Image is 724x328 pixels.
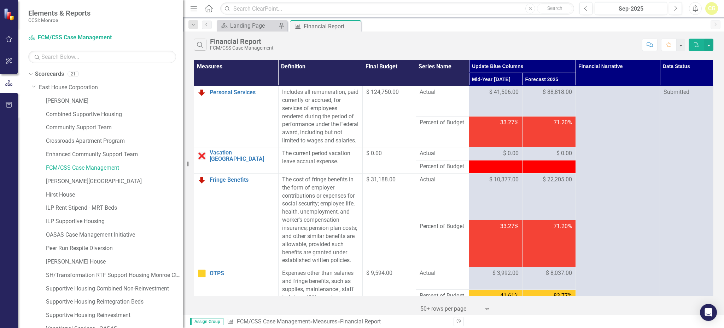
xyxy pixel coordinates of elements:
span: Actual [420,149,466,158]
span: Submitted [664,89,689,95]
td: Double-Click to Edit [469,173,522,220]
span: $ 88,818.00 [543,88,572,96]
span: $ 41,506.00 [489,88,519,96]
td: Double-Click to Edit Right Click for Context Menu [194,173,279,267]
td: Double-Click to Edit [522,173,576,220]
span: Actual [420,176,466,184]
a: FCM/CSS Case Management [28,34,117,42]
img: Caution [198,269,206,278]
a: Fringe Benefits [210,177,275,183]
div: Financial Report [304,22,359,31]
small: CCSI: Monroe [28,17,90,23]
a: SH/Transformation RTF Support Housing Monroe Cty - Comm Svcs [46,271,183,279]
a: FCM/CSS Case Management [237,318,310,325]
a: Measures [313,318,337,325]
span: Elements & Reports [28,9,90,17]
img: Below Plan [198,88,206,97]
img: ClearPoint Strategy [4,8,16,21]
a: Peer Run Respite Diversion [46,244,183,253]
div: Financial Report [210,38,274,45]
td: Double-Click to Edit [469,86,522,117]
div: FCM/CSS Case Management [210,45,274,51]
span: Percent of Budget [420,163,466,171]
td: Double-Click to Edit [522,267,576,290]
span: Actual [420,269,466,277]
a: [PERSON_NAME] [46,97,183,105]
span: 41.61% [500,292,519,300]
a: Combined Supportive Housing [46,111,183,119]
span: $ 10,377.00 [489,176,519,184]
span: Assign Group [190,318,223,325]
a: Community Support Team [46,124,183,132]
a: ILP Rent Stipend - MRT Beds [46,204,183,212]
a: Scorecards [35,70,64,78]
div: Includes all remuneration, paid currently or accrued, for services of employees rendered during t... [282,88,359,145]
div: The current period vacation leave accrual expense. [282,149,359,166]
img: Data Error [198,152,206,160]
div: » » [227,318,448,326]
span: $ 3,992.00 [492,269,519,277]
span: Percent of Budget [420,119,466,127]
span: $ 8,037.00 [546,269,572,277]
div: Sep-2025 [597,5,665,13]
span: 71.20% [554,119,572,127]
p: Expenses other than salaries and fringe benefits, such as supplies, maintenance , staff training,... [282,269,359,310]
span: $ 0.00 [556,149,572,158]
a: Supportive Housing Reinvestment [46,311,183,319]
a: [PERSON_NAME][GEOGRAPHIC_DATA] [46,177,183,186]
span: $ 0.00 [503,149,519,158]
span: $ 0.00 [366,150,382,157]
button: Sep-2025 [595,2,667,15]
td: Double-Click to Edit [469,147,522,160]
span: 83.77% [554,292,572,300]
span: 33.27% [500,222,519,231]
a: Vacation [GEOGRAPHIC_DATA] [210,149,275,162]
input: Search ClearPoint... [220,2,574,15]
div: Financial Report [340,318,381,325]
a: Landing Page [218,21,277,30]
a: Supportive Housing Reintegration Beds [46,298,183,306]
td: Double-Click to Edit Right Click for Context Menu [194,147,279,173]
div: 21 [68,71,79,77]
div: The cost of fringe benefits in the form of employer contributions or expenses for social security... [282,176,359,265]
td: Double-Click to Edit [469,267,522,290]
span: $ 22,205.00 [543,176,572,184]
span: Actual [420,88,466,96]
button: Search [537,4,572,13]
button: CG [705,2,718,15]
a: [PERSON_NAME] House [46,258,183,266]
span: $ 9,594.00 [366,270,392,276]
span: $ 124,750.00 [366,89,399,95]
span: Percent of Budget [420,292,466,300]
span: $ 31,188.00 [366,176,396,183]
a: Enhanced Community Support Team [46,151,183,159]
div: Open Intercom Messenger [700,304,717,321]
td: Double-Click to Edit [522,147,576,160]
td: Double-Click to Edit Right Click for Context Menu [194,267,279,312]
a: Personal Services [210,89,275,96]
a: Supportive Housing Combined Non-Reinvestment [46,285,183,293]
a: East House Corporation [39,84,183,92]
td: Double-Click to Edit Right Click for Context Menu [194,86,279,147]
img: Below Plan [198,176,206,184]
a: Hirst House [46,191,183,199]
div: Landing Page [230,21,277,30]
a: OASAS Case Management Initiative [46,231,183,239]
span: Percent of Budget [420,222,466,231]
a: FCM/CSS Case Management [46,164,183,172]
a: OTPS [210,270,275,277]
a: Crossroads Apartment Program [46,137,183,145]
td: Double-Click to Edit [522,86,576,117]
span: 33.27% [500,119,519,127]
span: 71.20% [554,222,572,231]
span: Search [547,5,562,11]
input: Search Below... [28,51,176,63]
a: ILP Supportive Housing [46,217,183,226]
